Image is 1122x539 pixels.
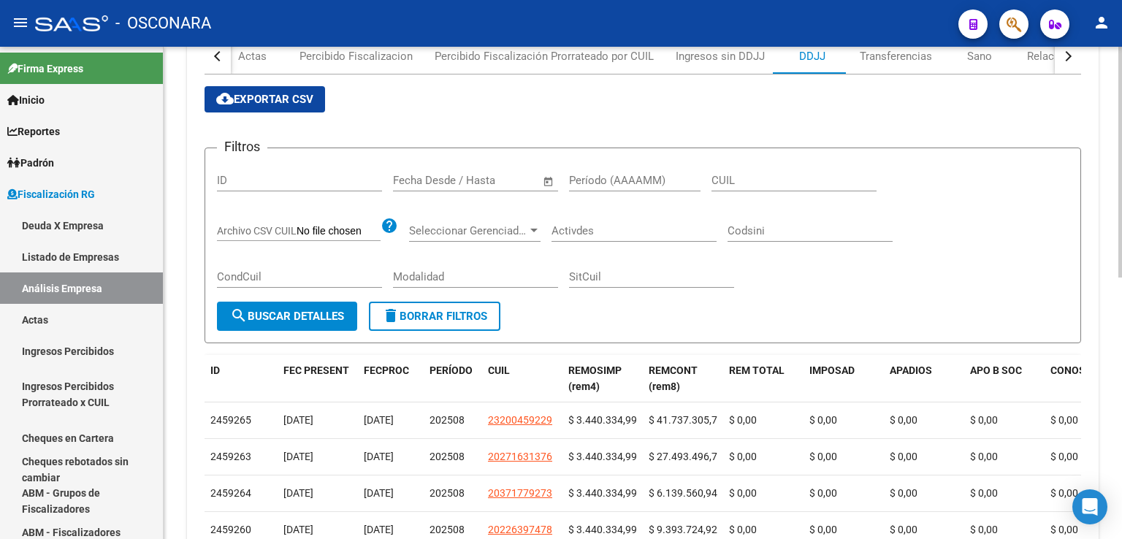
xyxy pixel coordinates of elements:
mat-icon: help [381,217,398,234]
span: REMOSIMP (rem4) [568,364,622,393]
div: DDJJ [799,48,825,64]
datatable-header-cell: REMCONT (rem8) [643,355,723,403]
datatable-header-cell: IMPOSAD [804,355,884,403]
span: $ 3.440.334,99 [568,414,637,426]
div: Transferencias [860,48,932,64]
div: Percibido Fiscalizacion [299,48,413,64]
span: - OSCONARA [115,7,211,39]
button: Borrar Filtros [369,302,500,331]
span: 2459260 [210,524,251,535]
span: [DATE] [283,524,313,535]
span: $ 0,00 [970,451,998,462]
span: Reportes [7,123,60,139]
input: Fecha fin [465,174,536,187]
span: $ 0,00 [890,414,917,426]
span: [DATE] [283,414,313,426]
div: Open Intercom Messenger [1072,489,1107,524]
input: Archivo CSV CUIL [297,225,381,238]
datatable-header-cell: APADIOS [884,355,964,403]
span: APADIOS [890,364,932,376]
datatable-header-cell: ID [205,355,278,403]
span: FEC PRESENT [283,364,349,376]
span: APO B SOC [970,364,1022,376]
span: [DATE] [364,524,394,535]
span: 20371779273 [488,487,552,499]
span: [DATE] [283,487,313,499]
datatable-header-cell: FEC PRESENT [278,355,358,403]
span: 2459263 [210,451,251,462]
button: Buscar Detalles [217,302,357,331]
div: Percibido Fiscalización Prorrateado por CUIL [435,48,654,64]
span: $ 0,00 [809,524,837,535]
div: Sano [967,48,992,64]
span: Fiscalización RG [7,186,95,202]
span: $ 27.493.496,76 [649,451,723,462]
span: Buscar Detalles [230,310,344,323]
datatable-header-cell: FECPROC [358,355,424,403]
span: $ 6.139.560,94 [649,487,717,499]
span: $ 0,00 [729,487,757,499]
span: $ 0,00 [970,487,998,499]
span: $ 0,00 [1050,487,1078,499]
div: Actas [238,48,267,64]
mat-icon: person [1093,14,1110,31]
button: Exportar CSV [205,86,325,112]
span: $ 0,00 [729,451,757,462]
h3: Filtros [217,137,267,157]
span: $ 3.440.334,99 [568,524,637,535]
span: [DATE] [364,414,394,426]
datatable-header-cell: CUIL [482,355,562,403]
button: Open calendar [541,173,557,190]
span: PERÍODO [430,364,473,376]
span: Padrón [7,155,54,171]
span: $ 0,00 [1050,451,1078,462]
span: Inicio [7,92,45,108]
span: 202508 [430,487,465,499]
span: 2459265 [210,414,251,426]
mat-icon: delete [382,307,400,324]
span: ID [210,364,220,376]
span: 23200459229 [488,414,552,426]
span: $ 0,00 [1050,414,1078,426]
span: $ 0,00 [890,487,917,499]
mat-icon: cloud_download [216,90,234,107]
datatable-header-cell: REM TOTAL [723,355,804,403]
span: $ 3.440.334,99 [568,451,637,462]
span: CUIL [488,364,510,376]
span: FECPROC [364,364,409,376]
span: 2459264 [210,487,251,499]
span: REM TOTAL [729,364,785,376]
span: CONOS [1050,364,1085,376]
span: $ 0,00 [890,451,917,462]
span: $ 9.393.724,92 [649,524,717,535]
span: [DATE] [283,451,313,462]
span: Seleccionar Gerenciador [409,224,527,237]
datatable-header-cell: APO B SOC [964,355,1045,403]
span: $ 0,00 [1050,524,1078,535]
span: Firma Express [7,61,83,77]
span: Archivo CSV CUIL [217,225,297,237]
span: 202508 [430,414,465,426]
span: [DATE] [364,451,394,462]
mat-icon: search [230,307,248,324]
mat-icon: menu [12,14,29,31]
datatable-header-cell: REMOSIMP (rem4) [562,355,643,403]
span: [DATE] [364,487,394,499]
input: Fecha inicio [393,174,452,187]
span: Exportar CSV [216,93,313,106]
span: $ 0,00 [729,524,757,535]
span: Borrar Filtros [382,310,487,323]
span: 20226397478 [488,524,552,535]
span: $ 41.737.305,72 [649,414,723,426]
span: $ 0,00 [970,414,998,426]
datatable-header-cell: PERÍODO [424,355,482,403]
span: $ 0,00 [809,451,837,462]
span: $ 0,00 [809,414,837,426]
span: IMPOSAD [809,364,855,376]
span: 20271631376 [488,451,552,462]
span: $ 0,00 [890,524,917,535]
span: $ 0,00 [809,487,837,499]
span: 202508 [430,451,465,462]
span: 202508 [430,524,465,535]
span: $ 3.440.334,99 [568,487,637,499]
